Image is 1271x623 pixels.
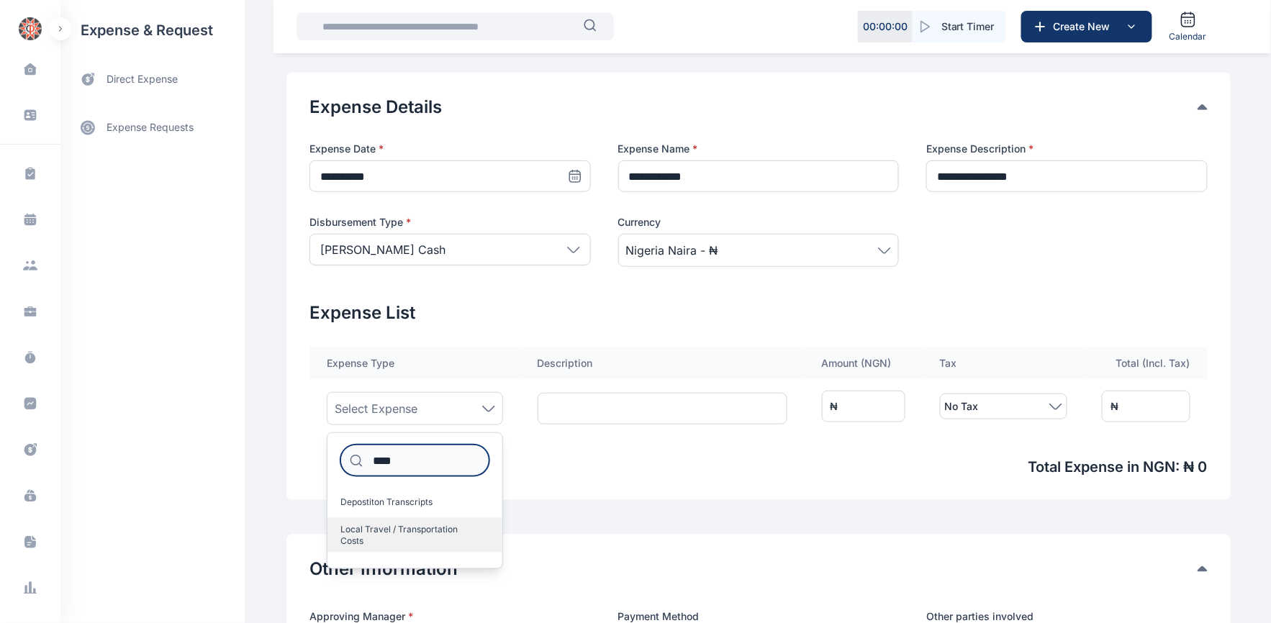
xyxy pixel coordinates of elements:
[309,457,1208,477] span: Total Expense in NGN : ₦ 0
[626,242,718,259] span: Nigeria Naira - ₦
[1021,11,1152,42] button: Create New
[618,142,900,156] label: Expense Name
[1048,19,1123,34] span: Create New
[618,215,661,229] span: Currency
[1111,399,1118,414] div: ₦
[309,558,1198,581] button: Other Information
[335,400,417,417] span: Select Expense
[309,96,1208,119] div: Expense Details
[913,11,1006,42] button: Start Timer
[60,110,245,145] a: expense requests
[863,19,908,34] p: 00 : 00 : 00
[309,558,1208,581] div: Other Information
[805,347,923,379] th: Amount ( NGN )
[926,142,1208,156] label: Expense Description
[320,241,445,258] p: [PERSON_NAME] Cash
[309,215,591,229] label: Disbursement Type
[1164,5,1213,48] a: Calendar
[1170,31,1207,42] span: Calendar
[941,19,995,34] span: Start Timer
[60,60,245,99] a: direct expense
[340,524,478,547] span: Local Travel / Transportation Costs
[60,99,245,145] div: expense requests
[107,72,178,87] span: direct expense
[309,301,1208,324] h2: Expense List
[1085,347,1208,379] th: Total (Incl. Tax)
[309,96,1198,119] button: Expense Details
[340,496,433,508] span: Depostiton Transcripts
[520,347,805,379] th: Description
[923,347,1085,379] th: Tax
[945,398,979,415] span: No Tax
[831,399,838,414] div: ₦
[309,142,591,156] label: Expense Date
[309,347,520,379] th: Expense Type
